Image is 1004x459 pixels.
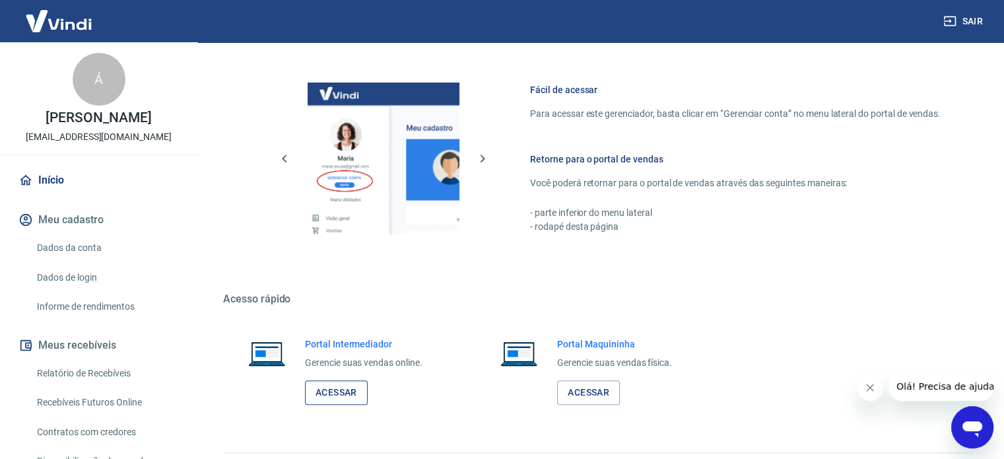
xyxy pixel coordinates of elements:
[557,337,672,351] h6: Portal Maquininha
[16,205,182,234] button: Meu cadastro
[305,356,422,370] p: Gerencie suas vendas online.
[888,372,993,401] iframe: Mensagem da empresa
[16,1,102,41] img: Vindi
[32,360,182,387] a: Relatório de Recebíveis
[223,293,972,306] h5: Acesso rápido
[557,380,620,405] a: Acessar
[239,337,294,369] img: Imagem de um notebook aberto
[857,374,883,401] iframe: Fechar mensagem
[530,176,941,190] p: Você poderá retornar para o portal de vendas através das seguintes maneiras:
[491,337,547,369] img: Imagem de um notebook aberto
[305,337,422,351] h6: Portal Intermediador
[941,9,988,34] button: Sair
[46,111,151,125] p: [PERSON_NAME]
[32,293,182,320] a: Informe de rendimentos
[530,83,941,96] h6: Fácil de acessar
[32,389,182,416] a: Recebíveis Futuros Online
[530,220,941,234] p: - rodapé desta página
[530,107,941,121] p: Para acessar este gerenciador, basta clicar em “Gerenciar conta” no menu lateral do portal de ven...
[8,9,111,20] span: Olá! Precisa de ajuda?
[308,83,459,234] img: Imagem da dashboard mostrando o botão de gerenciar conta na sidebar no lado esquerdo
[16,331,182,360] button: Meus recebíveis
[32,419,182,446] a: Contratos com credores
[32,264,182,291] a: Dados de login
[16,166,182,195] a: Início
[951,406,993,448] iframe: Botão para abrir a janela de mensagens
[73,53,125,106] div: Á
[26,130,172,144] p: [EMAIL_ADDRESS][DOMAIN_NAME]
[305,380,368,405] a: Acessar
[557,356,672,370] p: Gerencie suas vendas física.
[530,153,941,166] h6: Retorne para o portal de vendas
[530,206,941,220] p: - parte inferior do menu lateral
[32,234,182,262] a: Dados da conta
